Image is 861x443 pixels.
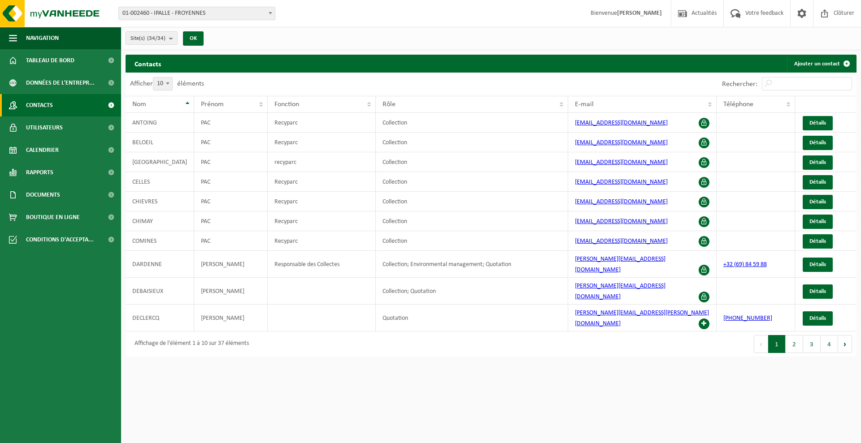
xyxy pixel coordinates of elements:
[575,238,668,245] a: [EMAIL_ADDRESS][DOMAIN_NAME]
[26,72,95,94] span: Données de l'entrepr...
[376,133,568,152] td: Collection
[194,305,268,331] td: [PERSON_NAME]
[126,192,194,211] td: CHIEVRES
[26,206,80,228] span: Boutique en ligne
[268,211,376,231] td: Recyparc
[268,133,376,152] td: Recyparc
[803,335,821,353] button: 3
[575,139,668,146] a: [EMAIL_ADDRESS][DOMAIN_NAME]
[809,120,826,126] span: Détails
[809,219,826,224] span: Détails
[126,113,194,133] td: ANTOING
[376,231,568,251] td: Collection
[803,116,833,130] a: Détails
[268,172,376,192] td: Recyparc
[194,133,268,152] td: PAC
[809,238,826,244] span: Détails
[194,231,268,251] td: PAC
[821,335,838,353] button: 4
[183,31,204,46] button: OK
[376,172,568,192] td: Collection
[274,101,299,108] span: Fonction
[803,155,833,170] a: Détails
[118,7,275,20] span: 01-002460 - IPALLE - FROYENNES
[194,251,268,278] td: [PERSON_NAME]
[126,251,194,278] td: DARDENNE
[809,199,826,205] span: Détails
[376,278,568,305] td: Collection; Quotation
[376,152,568,172] td: Collection
[575,256,665,273] a: [PERSON_NAME][EMAIL_ADDRESS][DOMAIN_NAME]
[575,310,709,327] a: [PERSON_NAME][EMAIL_ADDRESS][PERSON_NAME][DOMAIN_NAME]
[194,278,268,305] td: [PERSON_NAME]
[194,211,268,231] td: PAC
[26,94,53,116] span: Contacts
[201,101,224,108] span: Prénom
[376,113,568,133] td: Collection
[126,55,170,72] h2: Contacts
[803,215,833,229] a: Détails
[786,335,803,353] button: 2
[26,228,94,251] span: Conditions d'accepta...
[723,315,772,322] a: [PHONE_NUMBER]
[132,101,146,108] span: Nom
[803,195,833,209] a: Détails
[26,184,60,206] span: Documents
[575,179,668,185] a: [EMAIL_ADDRESS][DOMAIN_NAME]
[126,172,194,192] td: CELLES
[268,192,376,211] td: Recyparc
[803,311,833,326] a: Détails
[809,288,826,294] span: Détails
[130,80,204,87] label: Afficher éléments
[575,159,668,166] a: [EMAIL_ADDRESS][DOMAIN_NAME]
[787,55,856,73] a: Ajouter un contact
[130,32,165,45] span: Site(s)
[268,231,376,251] td: Recyparc
[617,10,662,17] strong: [PERSON_NAME]
[575,218,668,225] a: [EMAIL_ADDRESS][DOMAIN_NAME]
[194,192,268,211] td: PAC
[575,120,668,126] a: [EMAIL_ADDRESS][DOMAIN_NAME]
[26,27,59,49] span: Navigation
[268,152,376,172] td: recyparc
[768,335,786,353] button: 1
[809,315,826,321] span: Détails
[26,161,53,184] span: Rapports
[119,7,275,20] span: 01-002460 - IPALLE - FROYENNES
[722,81,757,88] label: Rechercher:
[126,278,194,305] td: DEBAISIEUX
[376,251,568,278] td: Collection; Environmental management; Quotation
[803,234,833,249] a: Détails
[838,335,852,353] button: Next
[723,261,767,268] a: +32 (69) 84 59 88
[126,133,194,152] td: BELOEIL
[26,116,63,139] span: Utilisateurs
[126,305,194,331] td: DECLERCQ
[147,35,165,41] count: (34/34)
[153,77,173,90] span: 10
[126,31,178,45] button: Site(s)(34/34)
[383,101,396,108] span: Rôle
[376,211,568,231] td: Collection
[575,101,594,108] span: E-mail
[809,262,826,267] span: Détails
[26,139,59,161] span: Calendrier
[376,192,568,211] td: Collection
[194,172,268,192] td: PAC
[126,152,194,172] td: [GEOGRAPHIC_DATA]
[803,258,833,272] a: Détails
[153,77,172,90] span: 10
[809,140,826,146] span: Détails
[268,113,376,133] td: Recyparc
[723,101,753,108] span: Téléphone
[575,283,665,300] a: [PERSON_NAME][EMAIL_ADDRESS][DOMAIN_NAME]
[126,231,194,251] td: COMINES
[268,251,376,278] td: Responsable des Collectes
[575,198,668,205] a: [EMAIL_ADDRESS][DOMAIN_NAME]
[26,49,74,72] span: Tableau de bord
[803,136,833,150] a: Détails
[809,179,826,185] span: Détails
[809,159,826,165] span: Détails
[803,175,833,189] a: Détails
[126,211,194,231] td: CHIMAY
